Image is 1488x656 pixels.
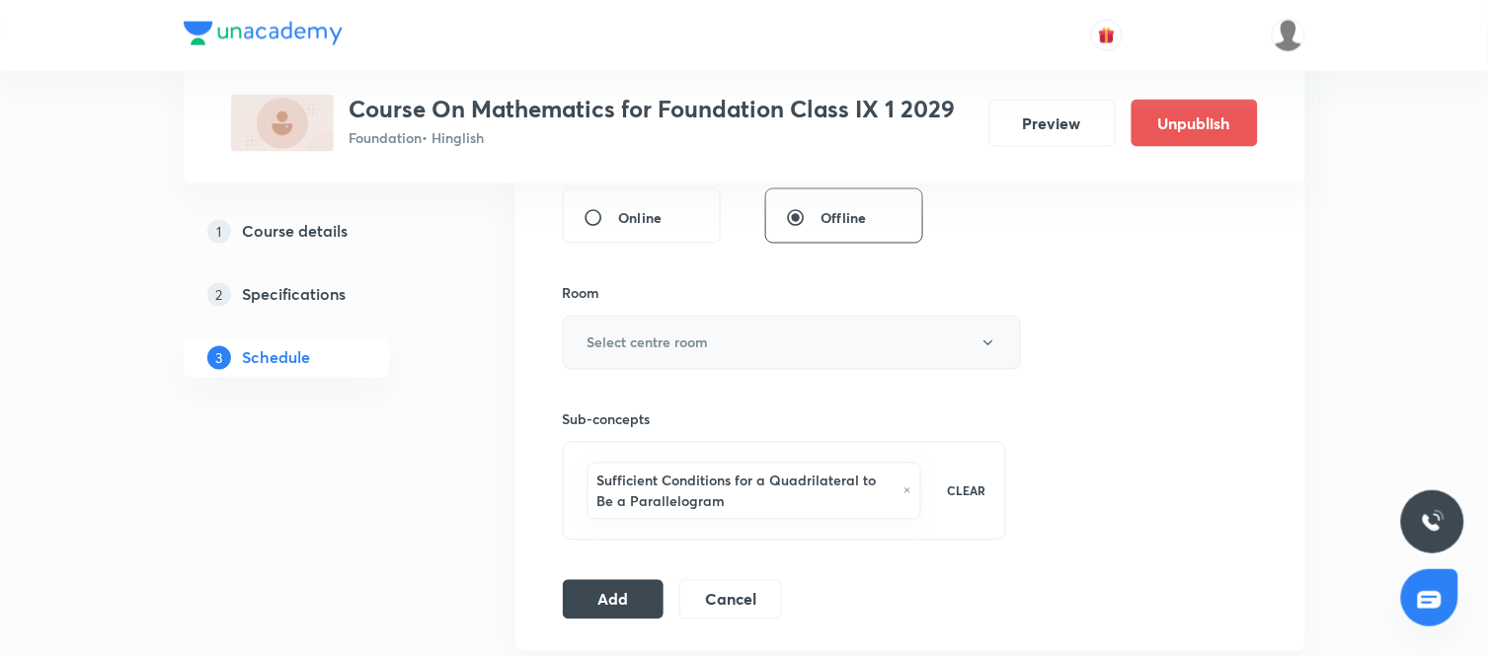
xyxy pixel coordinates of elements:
[1272,19,1305,52] img: Md Khalid Hasan Ansari
[563,316,1021,370] button: Select centre room
[822,208,867,229] span: Offline
[243,346,311,370] h5: Schedule
[679,580,781,620] button: Cancel
[207,283,231,307] p: 2
[1098,27,1116,44] img: avatar
[1132,100,1258,147] button: Unpublish
[1091,20,1123,51] button: avatar
[563,580,665,620] button: Add
[350,95,956,123] h3: Course On Mathematics for Foundation Class IX 1 2029
[243,283,347,307] h5: Specifications
[587,332,709,353] h6: Select centre room
[243,220,349,244] h5: Course details
[563,409,1007,430] h6: Sub-concepts
[184,275,452,315] a: 2Specifications
[184,212,452,252] a: 1Course details
[350,127,956,148] p: Foundation • Hinglish
[184,22,343,50] a: Company Logo
[947,482,985,500] p: CLEAR
[989,100,1116,147] button: Preview
[597,471,894,512] h6: Sufficient Conditions for a Quadrilateral to Be a Parallelogram
[184,22,343,45] img: Company Logo
[207,220,231,244] p: 1
[1421,510,1445,534] img: ttu
[563,283,600,304] h6: Room
[619,208,663,229] span: Online
[207,346,231,370] p: 3
[231,95,334,152] img: 010FD608-1643-4F27-8C61-52D50E0EA0D5_plus.png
